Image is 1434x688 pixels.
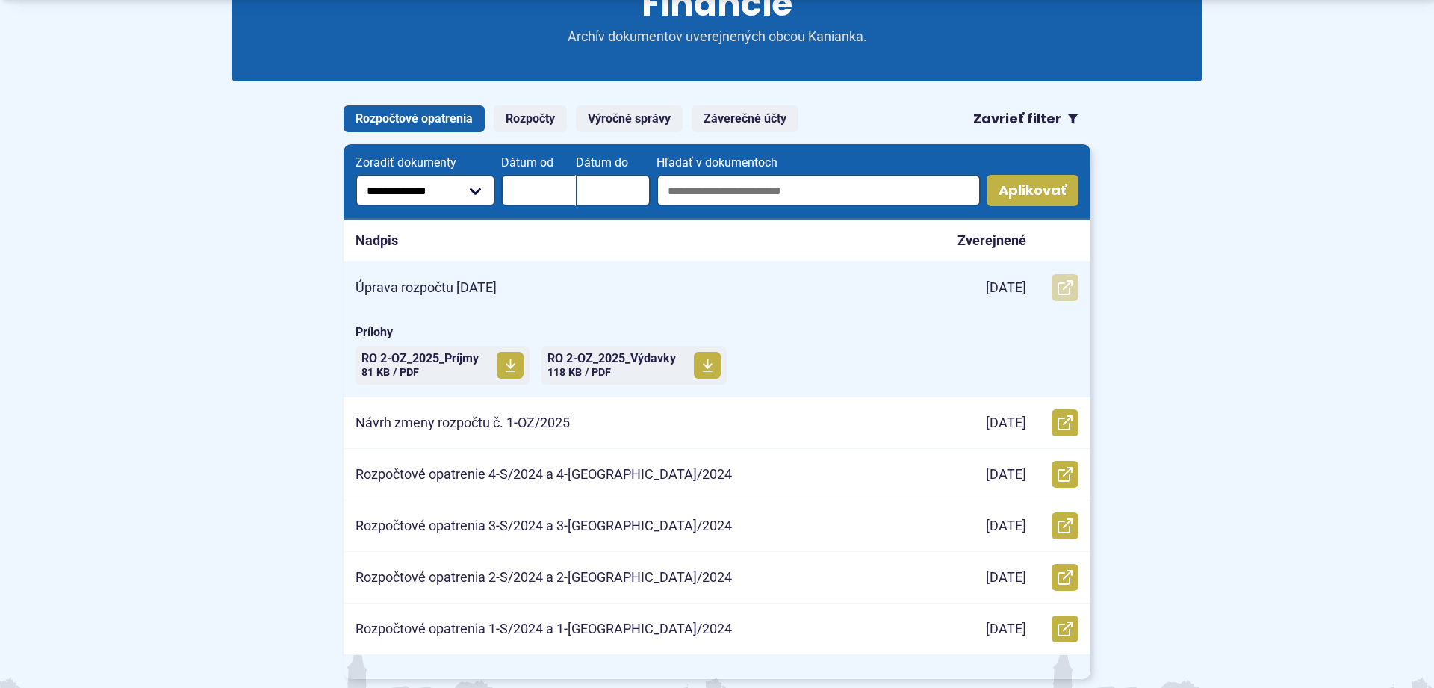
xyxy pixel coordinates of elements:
[361,366,419,379] span: 81 KB / PDF
[961,105,1090,132] button: Zavrieť filter
[576,175,651,206] input: Dátum do
[344,105,485,132] a: Rozpočtové opatrenia
[547,366,611,379] span: 118 KB / PDF
[501,175,576,206] input: Dátum od
[986,466,1026,483] p: [DATE]
[501,156,576,170] span: Dátum od
[356,466,732,483] p: Rozpočtové opatrenie 4-S/2024 a 4-[GEOGRAPHIC_DATA]/2024
[986,569,1026,586] p: [DATE]
[356,621,732,638] p: Rozpočtové opatrenia 1-S/2024 a 1-[GEOGRAPHIC_DATA]/2024
[986,415,1026,432] p: [DATE]
[973,111,1061,128] span: Zavrieť filter
[986,518,1026,535] p: [DATE]
[986,621,1026,638] p: [DATE]
[356,569,732,586] p: Rozpočtové opatrenia 2-S/2024 a 2-[GEOGRAPHIC_DATA]/2024
[957,232,1026,250] p: Zverejnené
[356,415,570,432] p: Návrh zmeny rozpočtu č. 1-OZ/2025
[541,346,727,385] a: RO 2-OZ_2025_Výdavky 118 KB / PDF
[986,279,1026,297] p: [DATE]
[657,175,981,206] input: Hľadať v dokumentoch
[361,353,479,365] span: RO 2-OZ_2025_Príjmy
[692,105,798,132] a: Záverečné účty
[356,232,398,250] p: Nadpis
[356,175,495,206] select: Zoradiť dokumenty
[987,175,1078,206] button: Aplikovať
[356,346,530,385] a: RO 2-OZ_2025_Príjmy 81 KB / PDF
[547,353,676,365] span: RO 2-OZ_2025_Výdavky
[356,325,1078,340] span: Prílohy
[356,518,732,535] p: Rozpočtové opatrenia 3-S/2024 a 3-[GEOGRAPHIC_DATA]/2024
[657,156,981,170] span: Hľadať v dokumentoch
[356,279,497,297] p: Úprava rozpočtu [DATE]
[356,156,495,170] span: Zoradiť dokumenty
[576,156,651,170] span: Dátum do
[576,105,683,132] a: Výročné správy
[494,105,567,132] a: Rozpočty
[538,28,896,46] p: Archív dokumentov uverejnených obcou Kanianka.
